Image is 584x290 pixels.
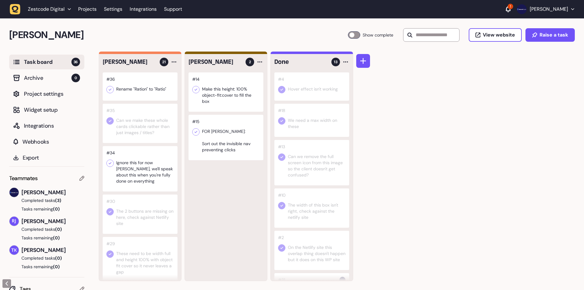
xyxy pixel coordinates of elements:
p: [PERSON_NAME] [530,6,568,12]
img: Harry Robinson [339,277,345,283]
button: Export [9,150,84,165]
button: Raise a task [525,28,575,42]
span: (0) [53,235,60,241]
span: (0) [53,206,60,212]
h2: Penny Black [9,28,348,42]
img: Thomas Karagkounis [10,246,19,255]
img: Riki-leigh Jones [10,217,19,226]
span: [PERSON_NAME] [21,246,84,254]
button: Completed tasks(0) [9,255,79,261]
span: [PERSON_NAME] [21,188,84,197]
span: 13 [334,59,338,65]
span: Export [23,153,80,162]
span: Widget setup [24,106,80,114]
span: Archive [24,74,71,82]
span: Webhooks [22,137,80,146]
img: Harry Robinson [10,188,19,197]
h4: Done [274,58,327,66]
button: Task board36 [9,55,84,69]
h4: Harry [189,58,241,66]
h4: Tom [103,58,155,66]
button: [PERSON_NAME] [517,4,574,14]
button: Project settings [9,87,84,101]
span: (3) [55,198,61,203]
button: Webhooks [9,134,84,149]
button: View website [469,28,522,42]
span: Zestcode Digital [28,6,65,12]
span: [PERSON_NAME] [21,217,84,226]
span: 36 [71,58,80,66]
span: 2 [249,59,251,65]
div: 1 [508,4,513,9]
a: Integrations [130,4,157,15]
button: Zestcode Digital [10,4,74,15]
button: Tasks remaining(0) [9,206,84,212]
span: (0) [55,226,62,232]
button: Tasks remaining(0) [9,235,84,241]
span: Integrations [24,122,80,130]
button: Completed tasks(0) [9,226,79,232]
span: Project settings [24,90,80,98]
span: (0) [53,264,60,269]
button: Completed tasks(3) [9,197,79,203]
button: Archive0 [9,71,84,85]
span: Raise a task [540,33,568,37]
span: 0 [71,74,80,82]
button: Integrations [9,118,84,133]
button: Widget setup [9,102,84,117]
a: Settings [104,4,122,15]
span: 21 [162,59,166,65]
span: Task board [24,58,71,66]
a: Projects [78,4,97,15]
span: Teammates [9,174,38,183]
span: (0) [55,255,62,261]
button: Tasks remaining(0) [9,264,84,270]
a: Support [164,6,182,12]
span: View website [483,33,515,37]
span: Show complete [363,31,393,39]
img: Harry Robinson [517,4,527,14]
